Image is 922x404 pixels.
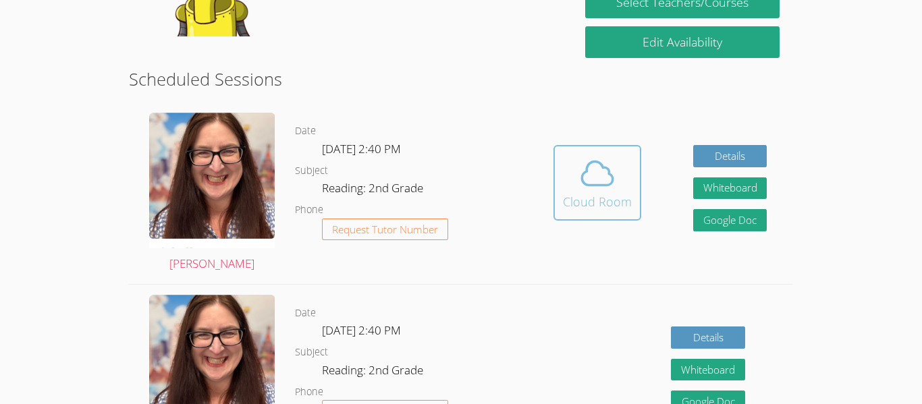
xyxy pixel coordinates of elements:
[295,123,316,140] dt: Date
[149,113,275,248] img: Screenshot%202025-03-23%20at%207.52.37%E2%80%AFPM.png
[332,225,438,235] span: Request Tutor Number
[322,322,401,338] span: [DATE] 2:40 PM
[295,305,316,322] dt: Date
[693,209,767,231] a: Google Doc
[671,326,745,349] a: Details
[563,192,632,211] div: Cloud Room
[295,163,328,179] dt: Subject
[585,26,780,58] a: Edit Availability
[295,202,323,219] dt: Phone
[693,145,767,167] a: Details
[149,113,275,273] a: [PERSON_NAME]
[322,179,426,202] dd: Reading: 2nd Grade
[322,219,448,241] button: Request Tutor Number
[322,141,401,156] span: [DATE] 2:40 PM
[322,361,426,384] dd: Reading: 2nd Grade
[693,177,767,200] button: Whiteboard
[671,359,745,381] button: Whiteboard
[553,145,641,221] button: Cloud Room
[295,384,323,401] dt: Phone
[129,66,793,92] h2: Scheduled Sessions
[295,344,328,361] dt: Subject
